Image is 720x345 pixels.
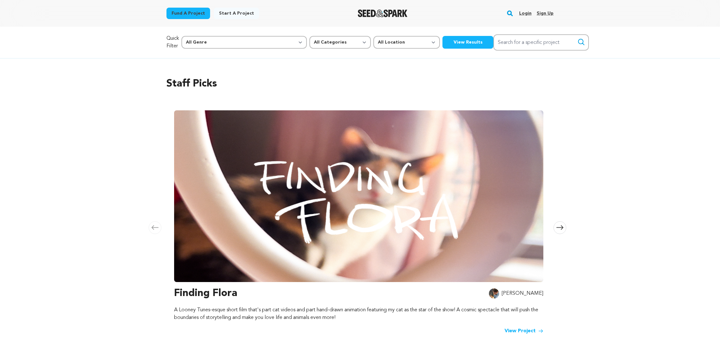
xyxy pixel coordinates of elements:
[166,35,179,50] p: Quick Filter
[358,10,408,17] a: Seed&Spark Homepage
[174,306,543,321] p: A Looney Tunes-esque short film that's part cat videos and part hand-drawn animation featuring my...
[166,8,210,19] a: Fund a project
[442,36,493,49] button: View Results
[174,286,237,301] h3: Finding Flora
[166,76,554,92] h2: Staff Picks
[519,8,532,18] a: Login
[505,327,543,335] a: View Project
[493,34,589,51] input: Search for a specific project
[358,10,408,17] img: Seed&Spark Logo Dark Mode
[489,288,499,299] img: e6948424967afddf.jpg
[214,8,259,19] a: Start a project
[174,110,543,282] img: Finding Flora image
[537,8,554,18] a: Sign up
[502,290,543,297] p: [PERSON_NAME]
